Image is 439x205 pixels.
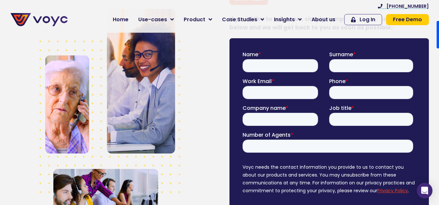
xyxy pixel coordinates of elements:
[269,13,307,26] a: Insights
[386,4,429,9] span: [PHONE_NUMBER]
[217,13,269,26] a: Case Studies
[344,14,382,25] a: Log In
[378,4,429,9] a: [PHONE_NUMBER]
[10,13,68,26] img: voyc-full-logo
[274,16,295,24] span: Insights
[135,136,165,143] a: Privacy Policy
[222,16,257,24] span: Case Studies
[184,16,205,24] span: Product
[138,16,167,24] span: Use-cases
[386,14,429,25] a: Free Demo
[87,53,109,60] span: Job title
[417,183,432,198] div: Open Intercom Messenger
[179,13,217,26] a: Product
[360,17,375,22] span: Log In
[133,13,179,26] a: Use-cases
[312,16,335,24] span: About us
[87,26,103,34] span: Phone
[113,16,128,24] span: Home
[393,17,422,22] span: Free Demo
[307,13,340,26] a: About us
[108,13,133,26] a: Home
